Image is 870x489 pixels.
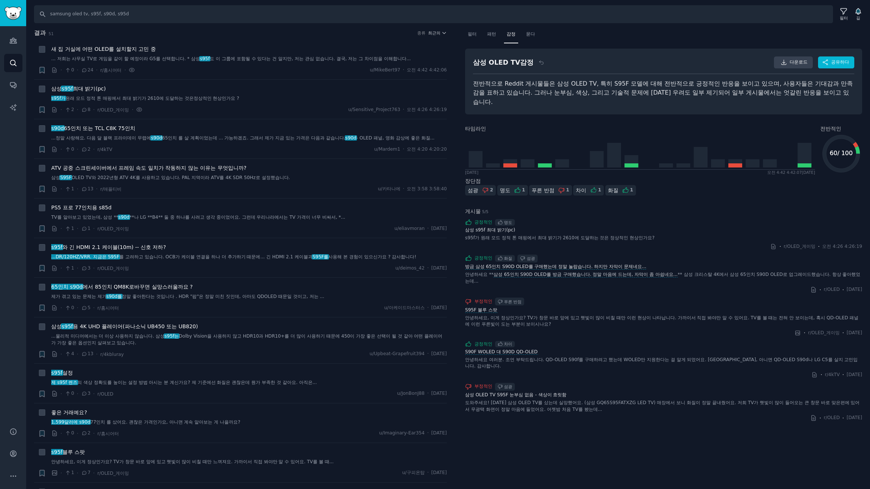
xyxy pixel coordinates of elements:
[468,31,477,37] font: 필터
[465,235,655,240] font: s95f가 원래 모드 정적 톤 매핑에서 최대 밝기가 2610에 도달하는 것은 정상적인 현상인가요?
[71,175,290,180] font: OLED TV와 2022년형 ATV 4K를 사용하고 있습니다. PAL 지역이라 ATV를 4K SDR 50Hz로 설정했습니다.
[51,379,447,386] a: 제 s95f 렌즈의 색상 정확도를 높이는 설정 방법 아시는 분 계신가요? 제 기준에선 화질은 괜찮은데 뭔가 부족한 것 같아요. 아직은...
[73,86,106,92] font: 최대 밝기(pc)
[818,243,820,249] font: ·
[369,351,424,356] font: u/Upbeat-Grapefruit394
[93,391,95,397] font: ·
[403,107,405,112] font: ·
[51,333,442,345] font: Dolby Vision을 사용하지 않고 HDR10과 HDR10+를 더 많이 사용하기 때문에 450이 가장 좋은 선택이 될 것 같아 어떤 플레이어가 가장 좋은 옵션인지 살펴보고...
[162,135,345,141] font: 65인치 를 살 계획이었는데 ... 가능하겠죠. 그래서 제가 지금 있는 가격은 다음과 같습니다.
[51,419,447,426] a: 1,599달러에 s90d77인치 를 샀어요. 괜찮은 가격인가요, 아니면 계속 알아보는 게 나을까요?
[820,126,841,132] font: 전반적인
[83,284,134,290] font: 에서 85인치 QM8K로
[474,384,492,389] font: 부정적인
[831,59,849,65] font: 공유하다
[407,67,447,73] font: 오전 4:42 4:42:06
[51,370,62,376] font: s95f
[61,305,62,311] font: ·
[93,430,95,436] font: ·
[504,299,522,304] font: 푸른 반점
[96,67,98,73] font: ·
[356,135,434,141] font: - OLED 패널, 영화 감상에 좋은 화질...
[51,409,87,415] font: 좋은 거래예요?
[313,254,328,259] font: S95F를
[87,305,90,310] font: 5
[842,372,844,378] font: ·
[465,392,862,399] a: 삼성 OLED TV S95F 눈부심 없음 - 색상이 흐릿함
[51,244,62,250] font: s95f
[852,6,865,22] button: 길
[847,372,862,377] font: [DATE]
[61,67,62,73] font: ·
[97,107,129,113] font: r/OLED_게이밍
[431,430,447,436] font: [DATE]
[71,186,74,191] font: 1
[51,215,119,220] font: TV를 알아보고 있었는데, 삼성 **
[51,459,447,465] a: 안녕하세요, 이게 정상인가요? TV가 창문 바로 앞에 있고 햇빛이 많이 비칠 때만 느껴져요. 가까이서 직접 봐야만 알 수 있어요. TV를 볼 때...
[97,305,119,311] font: r/홈시어터
[100,68,122,73] font: r/홈시어터
[822,244,862,249] font: 오전 4:26 4:26:19
[77,351,78,357] font: ·
[51,56,200,61] font: ... 저희는 사무실 TV로 게임을 같이 할 예정이라 G5를 선택합니다. * 삼성
[566,187,569,193] font: 1
[97,226,129,231] font: r/OLED_게이밍
[51,95,447,102] a: s95f가원래 모드 정적 톤 매핑에서 최대 밝기가 2610에 도달하는 것은정상적인 현상인가요 ?
[485,209,486,214] font: /
[151,135,162,141] font: s90d
[96,186,98,192] font: ·
[397,391,425,396] font: u/JonBonJ88
[504,256,512,261] font: 화질
[774,56,813,68] a: 다운로드
[507,31,516,37] font: 감정
[34,29,46,36] font: 결과
[61,391,62,397] font: ·
[427,265,429,271] font: ·
[465,307,862,314] a: S95F 블루 스팟
[431,305,447,310] font: [DATE]
[824,287,840,292] font: r/OLED
[71,470,74,475] font: 1
[87,107,90,112] font: 8
[473,59,520,66] font: 삼성 OLED TV
[49,31,53,36] font: 51
[473,80,853,105] font: 전반적으로 Reddit 게시물들은 삼성 OLED TV, 특히 S95F 모델에 대해 전반적으로 긍정적인 반응을 보이고 있으며, 사용자들은 기대감과 만족감을 표하고 있습니다. 그...
[348,107,400,112] font: u/Sensitive_Project763
[465,264,646,269] font: 방금 삼성 65인치 S90D OLED를 구매했는데 정말 놀랍습니다. 하지만 자막이 문제네요...
[87,430,90,436] font: 2
[842,287,844,293] font: ·
[490,187,494,193] font: 2
[820,287,821,293] font: ·
[51,283,193,291] a: 65인치 s90d에서 85인치 QM8K로바꾸면 실망스러울까요 ?
[51,448,85,456] a: s95f블루 스팟
[61,186,62,192] font: ·
[465,357,858,369] font: 안녕하세요 여러분. 조언 부탁드립니다. QD-OLED S90f를 구매하려고 했는데 WOLED만 지원한다는 걸 알게 되었어요. [GEOGRAPHIC_DATA], 아니면 QD-O...
[93,225,95,231] font: ·
[124,67,126,73] font: ·
[188,380,317,385] font: ? 제 기준에선 화질은 괜찮은데 뭔가 부족한 것 같아요. 아직은...
[504,384,512,389] font: 섬광
[61,265,62,271] font: ·
[847,330,862,335] font: [DATE]
[407,107,447,112] font: 오전 4:26 4:26:19
[65,96,193,101] font: 원래 모드 정적 톤 매핑에서 최대 밝기가 2610에 도달하는 것은
[77,305,78,311] font: ·
[576,187,586,193] font: 차이
[465,208,481,214] font: 게시물
[71,351,74,356] font: 4
[474,255,492,261] font: 긍정적인
[34,5,833,23] input: 검색 키워드
[71,226,74,231] font: 1
[487,31,496,37] font: 패턴
[856,16,860,20] font: 길
[427,430,429,436] font: ·
[465,400,860,412] font: 도와주세요! [DATE] 삼성 OLED TV를 샀는데 실망했어요. (삼성 GQ65S95FATXZG LED TV) 매장에서 보니 화질이 정말 끝내줬어요. 저희 TV가 햇빛이 많...
[51,333,165,339] font: ...물리적 미디어에서는 더 이상 사용하지 않습니다. 삼성
[71,265,74,271] font: 1
[51,449,62,455] font: s95f
[71,67,74,73] font: 0
[51,56,447,62] a: ... 저희는 사무실 TV로 게임을 같이 할 예정이라 G5를 선택합니다. * 삼성s95f도 이 그룹에 포함될 수 있다는 건 알지만, 저는 관심 없습니다. 결국, 저는 그 차이...
[520,59,534,66] font: 감정
[134,284,193,290] font: 바꾸면 실망스러울까요 ?
[97,147,112,152] font: r/4kTV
